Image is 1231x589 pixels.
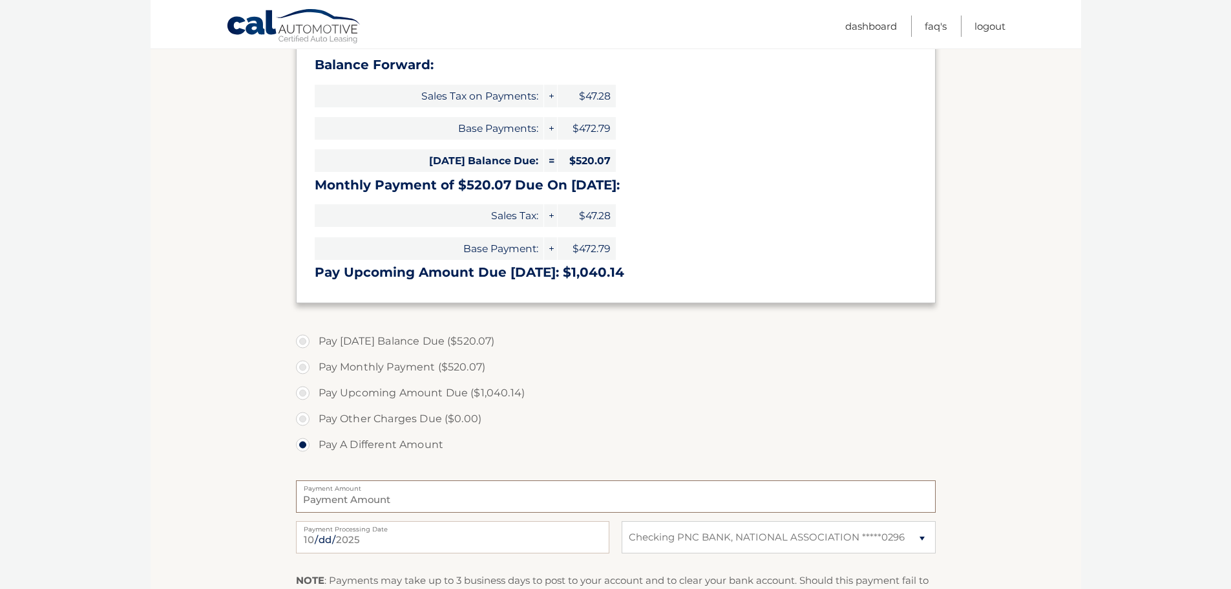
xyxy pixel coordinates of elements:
[544,149,557,172] span: =
[296,480,936,491] label: Payment Amount
[296,574,324,586] strong: NOTE
[544,117,557,140] span: +
[558,149,616,172] span: $520.07
[296,480,936,513] input: Payment Amount
[315,177,917,193] h3: Monthly Payment of $520.07 Due On [DATE]:
[558,204,616,227] span: $47.28
[974,16,1005,37] a: Logout
[315,204,543,227] span: Sales Tax:
[226,8,362,46] a: Cal Automotive
[558,117,616,140] span: $472.79
[558,237,616,260] span: $472.79
[296,521,609,531] label: Payment Processing Date
[315,149,543,172] span: [DATE] Balance Due:
[925,16,947,37] a: FAQ's
[315,264,917,281] h3: Pay Upcoming Amount Due [DATE]: $1,040.14
[544,204,557,227] span: +
[845,16,897,37] a: Dashboard
[544,85,557,107] span: +
[315,85,543,107] span: Sales Tax on Payments:
[558,85,616,107] span: $47.28
[296,328,936,354] label: Pay [DATE] Balance Due ($520.07)
[296,380,936,406] label: Pay Upcoming Amount Due ($1,040.14)
[315,237,543,260] span: Base Payment:
[296,521,609,553] input: Payment Date
[315,57,917,73] h3: Balance Forward:
[315,117,543,140] span: Base Payments:
[296,432,936,458] label: Pay A Different Amount
[296,406,936,432] label: Pay Other Charges Due ($0.00)
[544,237,557,260] span: +
[296,354,936,380] label: Pay Monthly Payment ($520.07)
